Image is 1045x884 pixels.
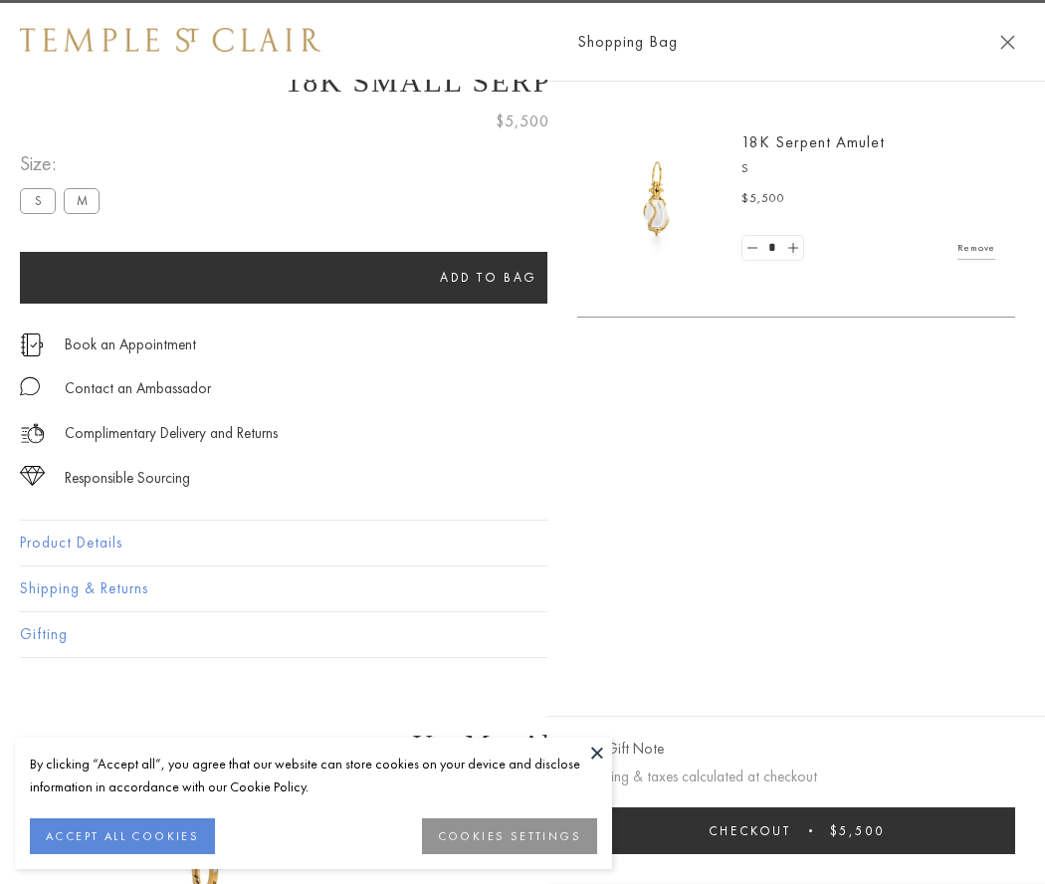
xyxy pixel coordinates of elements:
label: M [64,188,100,213]
p: Complimentary Delivery and Returns [65,421,278,446]
button: Checkout $5,500 [577,807,1015,854]
p: S [741,159,995,179]
h3: You May Also Like [50,729,995,761]
span: Add to bag [440,269,537,286]
button: Add Gift Note [577,737,664,762]
button: ACCEPT ALL COOKIES [30,818,215,854]
p: Shipping & taxes calculated at checkout [577,765,1015,789]
a: Set quantity to 2 [782,236,802,261]
div: Contact an Ambassador [65,376,211,401]
button: Product Details [20,521,1025,565]
img: P51836-E11SERPPV [597,139,717,259]
button: COOKIES SETTINGS [422,818,597,854]
button: Add to bag [20,252,957,304]
span: Size: [20,147,107,180]
div: Responsible Sourcing [65,466,190,491]
span: Shopping Bag [577,29,678,55]
img: icon_delivery.svg [20,421,45,446]
div: By clicking “Accept all”, you agree that our website can store cookies on your device and disclos... [30,753,597,798]
label: S [20,188,56,213]
span: Checkout [709,822,791,839]
span: $5,500 [830,822,885,839]
button: Close Shopping Bag [1000,35,1015,50]
a: Book an Appointment [65,333,196,355]
img: icon_sourcing.svg [20,466,45,486]
a: Remove [957,237,995,259]
img: Temple St. Clair [20,28,320,52]
a: 18K Serpent Amulet [741,131,885,152]
span: $5,500 [496,109,549,134]
span: $5,500 [741,189,785,209]
button: Shipping & Returns [20,566,1025,611]
img: icon_appointment.svg [20,333,44,356]
img: MessageIcon-01_2.svg [20,376,40,396]
button: Gifting [20,612,1025,657]
h1: 18K Small Serpent Amulet [20,65,1025,99]
a: Set quantity to 0 [742,236,762,261]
